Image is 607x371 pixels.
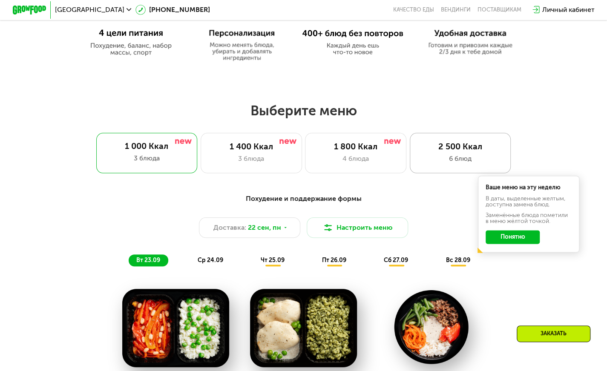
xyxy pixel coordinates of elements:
[384,257,408,264] span: сб 27.09
[307,217,408,238] button: Настроить меню
[393,6,434,13] a: Качество еды
[419,154,502,164] div: 6 блюд
[104,153,189,163] div: 3 блюда
[104,141,189,151] div: 1 000 Ккал
[54,194,553,204] div: Похудение и поддержание формы
[419,142,502,152] div: 2 500 Ккал
[210,154,293,164] div: 3 блюда
[210,142,293,152] div: 1 400 Ккал
[517,325,590,342] div: Заказать
[478,6,521,13] div: поставщикам
[135,5,210,15] a: [PHONE_NUMBER]
[542,5,594,15] div: Личный кабинет
[136,257,160,264] span: вт 23.09
[441,6,471,13] a: Вендинги
[486,230,540,244] button: Понятно
[486,196,572,208] div: В даты, выделенные желтым, доступна замена блюд.
[322,257,346,264] span: пт 26.09
[314,154,397,164] div: 4 блюда
[486,185,572,191] div: Ваше меню на эту неделю
[314,142,397,152] div: 1 800 Ккал
[261,257,285,264] span: чт 25.09
[248,223,281,233] span: 22 сен, пн
[27,102,580,119] h2: Выберите меню
[55,6,124,13] span: [GEOGRAPHIC_DATA]
[213,223,246,233] span: Доставка:
[198,257,223,264] span: ср 24.09
[446,257,470,264] span: вс 28.09
[486,212,572,224] div: Заменённые блюда пометили в меню жёлтой точкой.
